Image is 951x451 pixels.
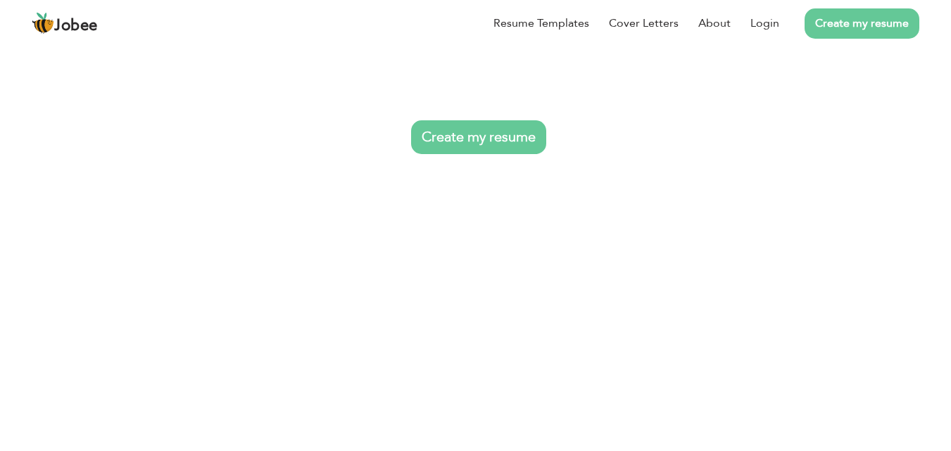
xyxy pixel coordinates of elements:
a: Resume Templates [493,15,589,32]
a: Cover Letters [609,15,679,32]
a: About [698,15,731,32]
a: Jobee [32,12,98,34]
a: Create my resume [411,120,546,154]
img: jobee.io [32,12,54,34]
a: Create my resume [805,8,919,39]
a: Login [750,15,779,32]
span: Jobee [54,18,98,34]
